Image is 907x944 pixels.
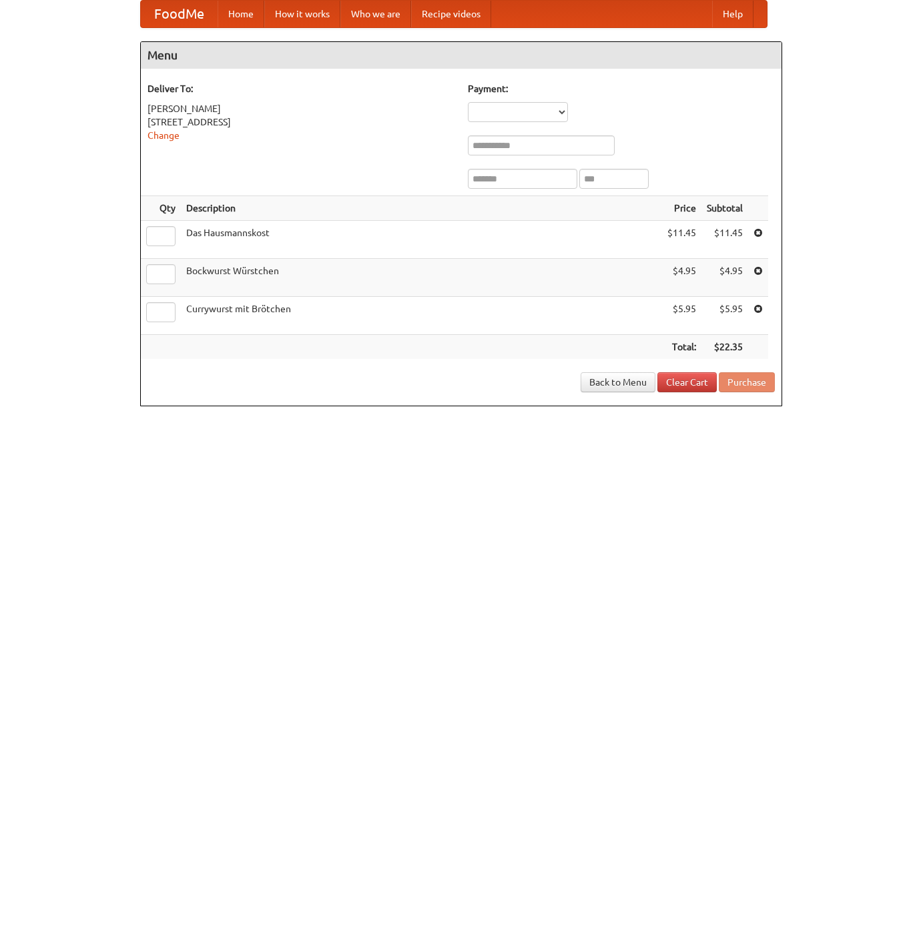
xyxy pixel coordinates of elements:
[181,259,662,297] td: Bockwurst Würstchen
[581,372,655,392] a: Back to Menu
[712,1,753,27] a: Help
[141,196,181,221] th: Qty
[701,335,748,360] th: $22.35
[719,372,775,392] button: Purchase
[662,221,701,259] td: $11.45
[218,1,264,27] a: Home
[147,130,180,141] a: Change
[662,259,701,297] td: $4.95
[141,42,782,69] h4: Menu
[141,1,218,27] a: FoodMe
[701,221,748,259] td: $11.45
[181,196,662,221] th: Description
[657,372,717,392] a: Clear Cart
[468,82,775,95] h5: Payment:
[264,1,340,27] a: How it works
[701,196,748,221] th: Subtotal
[662,297,701,335] td: $5.95
[701,259,748,297] td: $4.95
[181,221,662,259] td: Das Hausmannskost
[147,102,455,115] div: [PERSON_NAME]
[411,1,491,27] a: Recipe videos
[181,297,662,335] td: Currywurst mit Brötchen
[147,82,455,95] h5: Deliver To:
[662,196,701,221] th: Price
[340,1,411,27] a: Who we are
[701,297,748,335] td: $5.95
[147,115,455,129] div: [STREET_ADDRESS]
[662,335,701,360] th: Total:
